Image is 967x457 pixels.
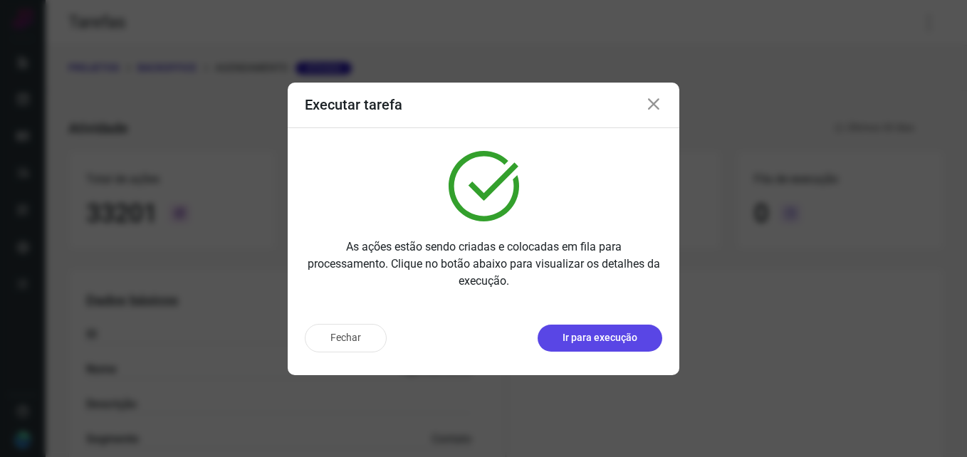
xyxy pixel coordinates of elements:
button: Ir para execução [538,325,662,352]
button: Fechar [305,324,387,352]
p: As ações estão sendo criadas e colocadas em fila para processamento. Clique no botão abaixo para ... [305,238,662,290]
img: verified.svg [449,151,519,221]
h3: Executar tarefa [305,96,402,113]
p: Ir para execução [563,330,637,345]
